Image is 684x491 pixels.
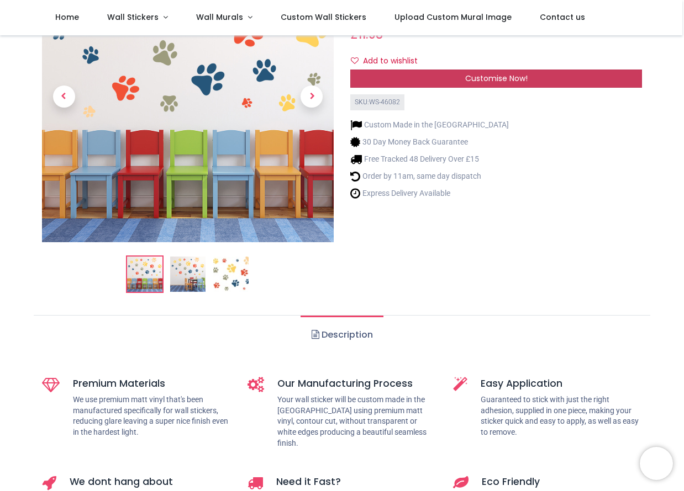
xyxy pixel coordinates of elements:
[540,12,585,23] span: Contact us
[277,377,436,391] h5: Our Manufacturing Process
[170,257,206,292] img: WS-46082-02
[73,377,231,391] h5: Premium Materials
[351,57,359,65] i: Add to wishlist
[281,12,366,23] span: Custom Wall Stickers
[350,119,509,131] li: Custom Made in the [GEOGRAPHIC_DATA]
[640,447,673,480] iframe: Brevo live chat
[350,170,509,182] li: Order by 11am, same day dispatch
[350,188,509,199] li: Express Delivery Available
[350,153,509,165] li: Free Tracked 48 Delivery Over £15
[277,394,436,449] p: Your wall sticker will be custom made in the [GEOGRAPHIC_DATA] using premium matt vinyl, contour ...
[127,257,162,292] img: Paw Prints Pets Dogs Wall Sticker Set
[350,94,404,110] div: SKU: WS-46082
[55,12,79,23] span: Home
[196,12,243,23] span: Wall Murals
[213,257,249,292] img: WS-46082-03
[482,475,642,489] h5: Eco Friendly
[73,394,231,437] p: We use premium matt vinyl that's been manufactured specifically for wall stickers, reducing glare...
[350,52,427,71] button: Add to wishlistAdd to wishlist
[481,377,642,391] h5: Easy Application
[350,136,509,148] li: 30 Day Money Back Guarantee
[276,475,436,489] h5: Need it Fast?
[465,73,528,84] span: Customise Now!
[394,12,512,23] span: Upload Custom Mural Image
[301,316,383,354] a: Description
[107,12,159,23] span: Wall Stickers
[301,86,323,108] span: Next
[481,394,642,437] p: Guaranteed to stick with just the right adhesion, supplied in one piece, making your sticker quic...
[53,86,75,108] span: Previous
[70,475,231,489] h5: We dont hang about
